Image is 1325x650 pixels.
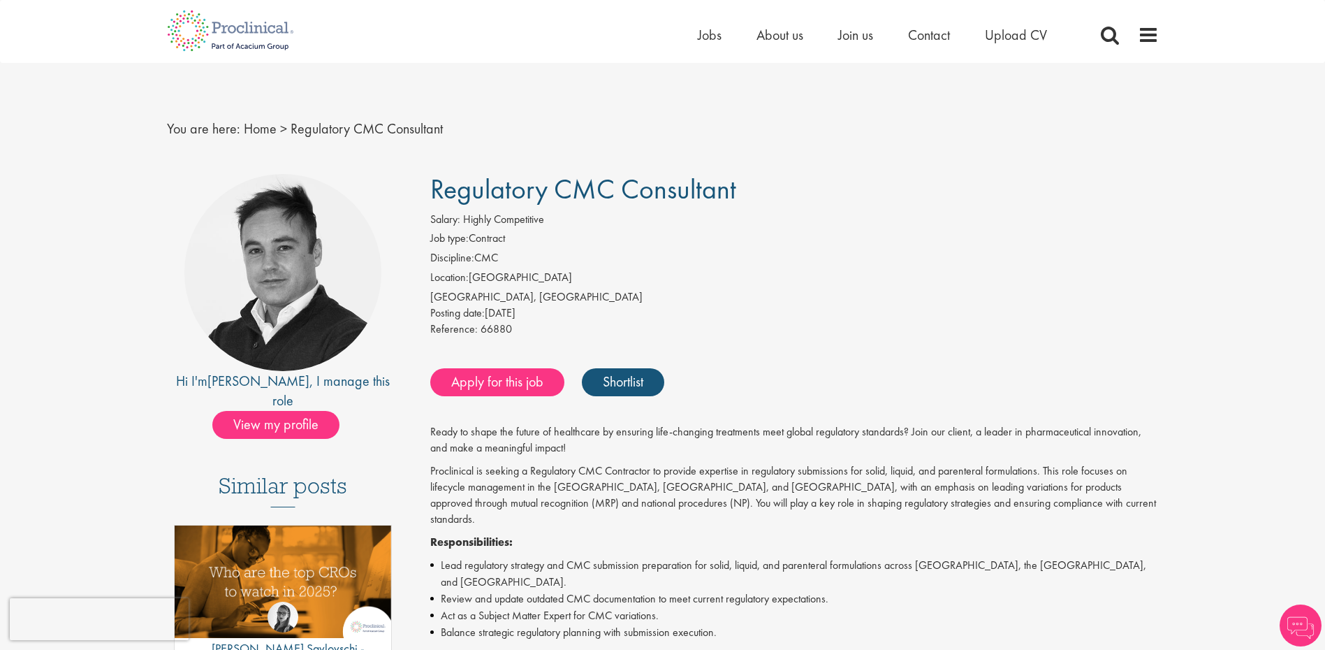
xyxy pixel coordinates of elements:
img: Theodora Savlovschi - Wicks [268,602,298,633]
img: Top 10 CROs 2025 | Proclinical [175,526,392,638]
div: Hi I'm , I manage this role [167,371,400,411]
li: Contract [430,231,1159,250]
span: Regulatory CMC Consultant [430,171,736,207]
p: Ready to shape the future of healthcare by ensuring life-changing treatments meet global regulato... [430,424,1159,456]
a: breadcrumb link [244,120,277,138]
a: Join us [838,26,873,44]
li: Review and update outdated CMC documentation to meet current regulatory expectations. [430,591,1159,607]
iframe: reCAPTCHA [10,598,189,640]
span: Highly Competitive [463,212,544,226]
div: [GEOGRAPHIC_DATA], [GEOGRAPHIC_DATA] [430,289,1159,305]
a: Jobs [698,26,722,44]
a: About us [756,26,803,44]
label: Salary: [430,212,460,228]
span: 66880 [481,322,512,336]
div: [DATE] [430,305,1159,322]
span: You are here: [167,120,240,138]
img: Chatbot [1280,605,1322,647]
li: Act as a Subject Matter Expert for CMC variations. [430,607,1159,624]
a: Shortlist [582,368,664,396]
label: Discipline: [430,250,474,266]
li: [GEOGRAPHIC_DATA] [430,270,1159,289]
span: Regulatory CMC Consultant [291,120,443,138]
label: Reference: [430,322,478,338]
span: View my profile [212,411,339,439]
span: > [280,120,287,138]
a: Upload CV [985,26,1047,44]
a: Apply for this job [430,368,564,396]
a: View my profile [212,414,353,432]
img: imeage of recruiter Peter Duvall [184,174,381,371]
h3: Similar posts [219,474,347,507]
a: Contact [908,26,950,44]
label: Job type: [430,231,469,247]
strong: Responsibilities: [430,535,513,549]
span: Posting date: [430,305,485,320]
label: Location: [430,270,469,286]
p: Proclinical is seeking a Regulatory CMC Contractor to provide expertise in regulatory submissions... [430,463,1159,527]
li: Balance strategic regulatory planning with submission execution. [430,624,1159,641]
a: [PERSON_NAME] [207,372,309,390]
a: Link to a post [175,526,392,649]
li: Lead regulatory strategy and CMC submission preparation for solid, liquid, and parenteral formula... [430,557,1159,591]
li: CMC [430,250,1159,270]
